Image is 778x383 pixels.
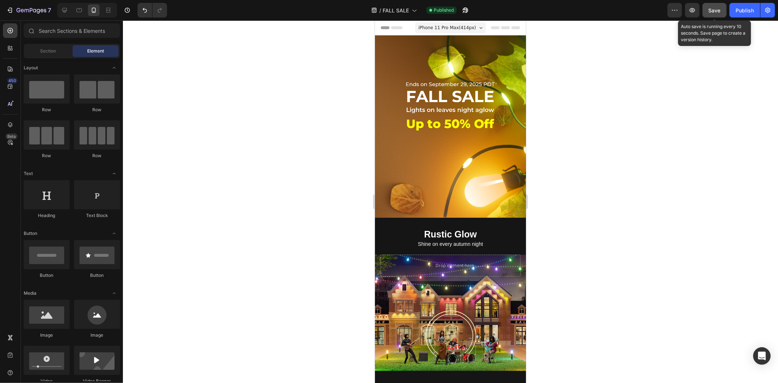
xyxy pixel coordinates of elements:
[108,168,120,179] span: Toggle open
[24,272,70,279] div: Button
[709,7,721,13] span: Save
[434,7,454,13] span: Published
[24,290,36,297] span: Media
[108,287,120,299] span: Toggle open
[24,332,70,338] div: Image
[74,332,120,338] div: Image
[24,170,33,177] span: Text
[74,107,120,113] div: Row
[24,65,38,71] span: Layout
[3,3,54,18] button: 7
[40,48,56,54] span: Section
[702,3,727,18] button: Save
[74,212,120,219] div: Text Block
[736,7,754,14] div: Publish
[7,78,18,84] div: 450
[24,23,120,38] input: Search Sections & Elements
[74,152,120,159] div: Row
[24,230,37,237] span: Button
[753,347,771,365] div: Open Intercom Messenger
[74,272,120,279] div: Button
[729,3,760,18] button: Publish
[108,62,120,74] span: Toggle open
[375,20,526,383] iframe: Design area
[24,107,70,113] div: Row
[24,212,70,219] div: Heading
[87,48,104,54] span: Element
[24,152,70,159] div: Row
[138,3,167,18] div: Undo/Redo
[383,7,409,14] span: FALL SALE
[108,228,120,239] span: Toggle open
[379,7,381,14] span: /
[48,6,51,15] p: 7
[5,134,18,139] div: Beta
